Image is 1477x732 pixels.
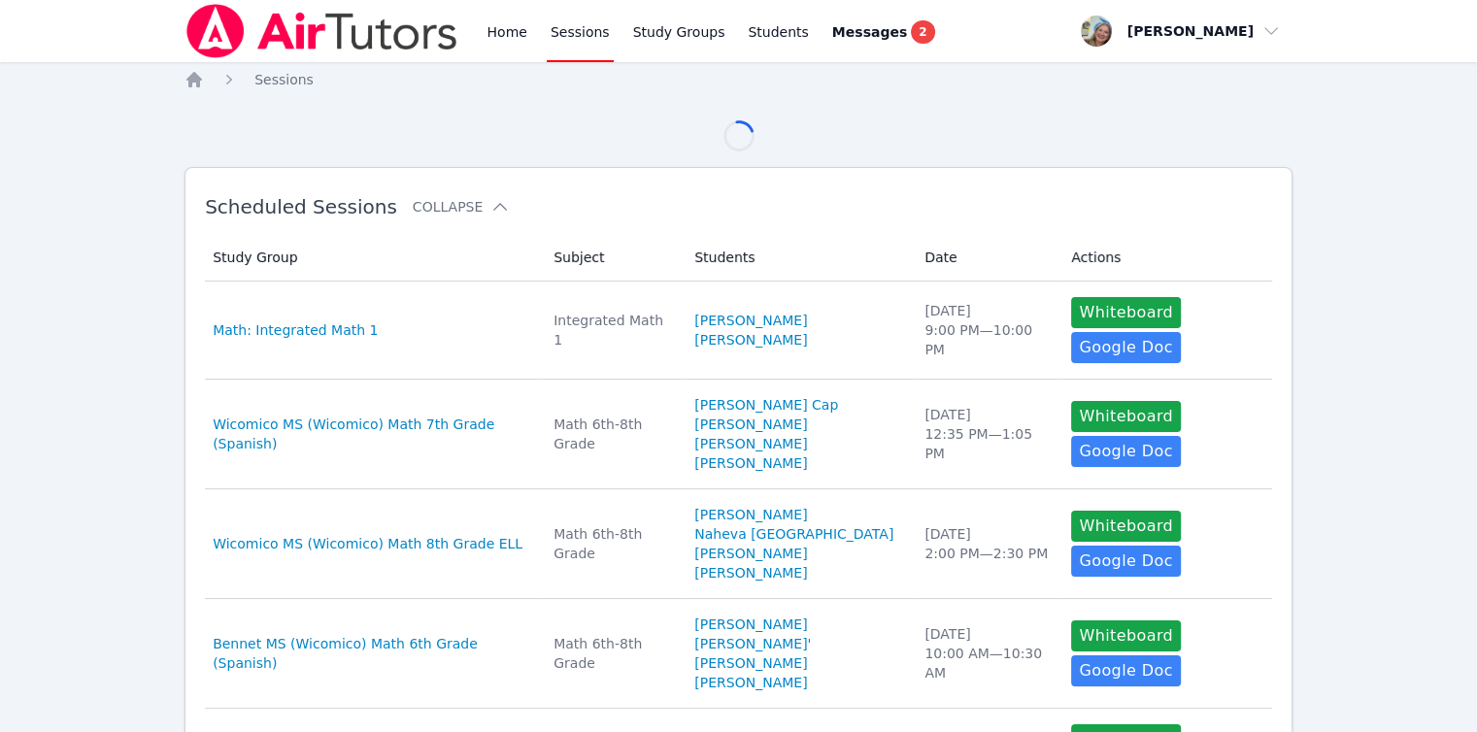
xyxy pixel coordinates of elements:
[205,489,1272,599] tr: Wicomico MS (Wicomico) Math 8th Grade ELLMath 6th-8th Grade[PERSON_NAME]Naheva [GEOGRAPHIC_DATA][...
[694,311,807,330] a: [PERSON_NAME]
[694,453,807,473] a: [PERSON_NAME]
[694,330,807,349] a: [PERSON_NAME]
[694,395,838,415] a: [PERSON_NAME] Cap
[205,599,1272,709] tr: Bennet MS (Wicomico) Math 6th Grade (Spanish)Math 6th-8th Grade[PERSON_NAME][PERSON_NAME]' [PERSO...
[213,634,530,673] a: Bennet MS (Wicomico) Math 6th Grade (Spanish)
[832,22,907,42] span: Messages
[213,534,522,553] a: Wicomico MS (Wicomico) Math 8th Grade ELL
[554,524,671,563] div: Math 6th-8th Grade
[205,282,1272,380] tr: Math: Integrated Math 1Integrated Math 1[PERSON_NAME][PERSON_NAME][DATE]9:00 PM—10:00 PMWhiteboar...
[694,673,807,692] a: [PERSON_NAME]
[205,195,397,218] span: Scheduled Sessions
[554,634,671,673] div: Math 6th-8th Grade
[1071,332,1180,363] a: Google Doc
[683,234,913,282] th: Students
[1071,546,1180,577] a: Google Doc
[213,415,530,453] a: Wicomico MS (Wicomico) Math 7th Grade (Spanish)
[694,544,807,563] a: [PERSON_NAME]
[1071,436,1180,467] a: Google Doc
[924,624,1048,682] div: [DATE] 10:00 AM — 10:30 AM
[694,563,807,582] a: [PERSON_NAME]
[694,505,807,524] a: [PERSON_NAME]
[542,234,683,282] th: Subject
[694,524,893,544] a: Naheva [GEOGRAPHIC_DATA]
[213,320,378,340] a: Math: Integrated Math 1
[911,20,934,44] span: 2
[694,434,807,453] a: [PERSON_NAME]
[694,634,901,673] a: [PERSON_NAME]' [PERSON_NAME]
[1071,401,1181,432] button: Whiteboard
[694,615,807,634] a: [PERSON_NAME]
[254,72,314,87] span: Sessions
[1071,297,1181,328] button: Whiteboard
[185,70,1292,89] nav: Breadcrumb
[254,70,314,89] a: Sessions
[1071,620,1181,651] button: Whiteboard
[554,311,671,349] div: Integrated Math 1
[1059,234,1272,282] th: Actions
[1071,511,1181,542] button: Whiteboard
[913,234,1059,282] th: Date
[1071,655,1180,686] a: Google Doc
[924,301,1048,359] div: [DATE] 9:00 PM — 10:00 PM
[694,415,807,434] a: [PERSON_NAME]
[185,4,459,58] img: Air Tutors
[413,197,510,216] button: Collapse
[205,234,542,282] th: Study Group
[924,405,1048,463] div: [DATE] 12:35 PM — 1:05 PM
[924,524,1048,563] div: [DATE] 2:00 PM — 2:30 PM
[205,380,1272,489] tr: Wicomico MS (Wicomico) Math 7th Grade (Spanish)Math 6th-8th Grade[PERSON_NAME] Cap[PERSON_NAME][P...
[554,415,671,453] div: Math 6th-8th Grade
